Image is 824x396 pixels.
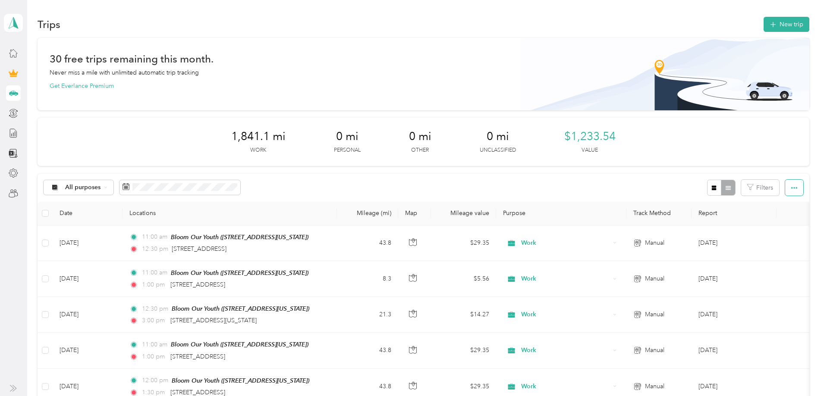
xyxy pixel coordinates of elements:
[142,280,167,290] span: 1:00 pm
[645,238,664,248] span: Manual
[337,297,399,333] td: 21.3
[171,234,308,240] span: Bloom Our Youth ([STREET_ADDRESS][US_STATE])
[142,316,167,325] span: 3:00 pm
[334,147,361,154] p: Personal
[564,130,616,143] span: $1,233.54
[409,130,431,143] span: 0 mi
[50,68,199,77] p: Never miss a mile with unlimited automatic trip tracking
[142,340,167,349] span: 11:00 am
[142,304,168,314] span: 12:30 pm
[142,244,168,254] span: 12:30 pm
[142,352,167,362] span: 1:00 pm
[142,232,167,242] span: 11:00 am
[521,382,610,391] span: Work
[521,274,610,284] span: Work
[741,180,779,196] button: Filters
[172,305,309,312] span: Bloom Our Youth ([STREET_ADDRESS][US_STATE])
[487,130,509,143] span: 0 mi
[172,245,226,253] span: [STREET_ADDRESS]
[337,202,399,225] th: Mileage (mi)
[521,310,610,319] span: Work
[171,341,308,348] span: Bloom Our Youth ([STREET_ADDRESS][US_STATE])
[250,147,266,154] p: Work
[776,348,824,396] iframe: Everlance-gr Chat Button Frame
[53,261,123,297] td: [DATE]
[431,261,496,297] td: $5.56
[692,202,777,225] th: Report
[431,333,496,368] td: $29.35
[336,130,359,143] span: 0 mi
[50,54,214,63] h1: 30 free trips remaining this month.
[496,202,626,225] th: Purpose
[53,297,123,333] td: [DATE]
[171,269,308,276] span: Bloom Our Youth ([STREET_ADDRESS][US_STATE])
[398,202,431,225] th: Map
[337,225,399,261] td: 43.8
[170,353,225,360] span: [STREET_ADDRESS]
[692,225,777,261] td: Sep 2025
[231,130,286,143] span: 1,841.1 mi
[337,333,399,368] td: 43.8
[142,376,168,385] span: 12:00 pm
[53,202,123,225] th: Date
[337,261,399,297] td: 8.3
[431,297,496,333] td: $14.27
[170,281,225,288] span: [STREET_ADDRESS]
[692,333,777,368] td: Sep 2025
[645,382,664,391] span: Manual
[645,346,664,355] span: Manual
[53,333,123,368] td: [DATE]
[692,261,777,297] td: Sep 2025
[123,202,337,225] th: Locations
[411,147,429,154] p: Other
[521,38,809,110] img: Banner
[582,147,598,154] p: Value
[764,17,809,32] button: New trip
[521,238,610,248] span: Work
[626,202,692,225] th: Track Method
[431,202,496,225] th: Mileage value
[38,20,60,29] h1: Trips
[645,310,664,319] span: Manual
[172,377,309,384] span: Bloom Our Youth ([STREET_ADDRESS][US_STATE])
[645,274,664,284] span: Manual
[65,184,101,190] span: All purposes
[521,346,610,355] span: Work
[431,225,496,261] td: $29.35
[53,225,123,261] td: [DATE]
[170,389,225,396] span: [STREET_ADDRESS]
[142,268,167,278] span: 11:00 am
[480,147,516,154] p: Unclassified
[50,81,114,90] button: Get Everlance Premium
[170,317,257,324] span: [STREET_ADDRESS][US_STATE]
[692,297,777,333] td: Sep 2025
